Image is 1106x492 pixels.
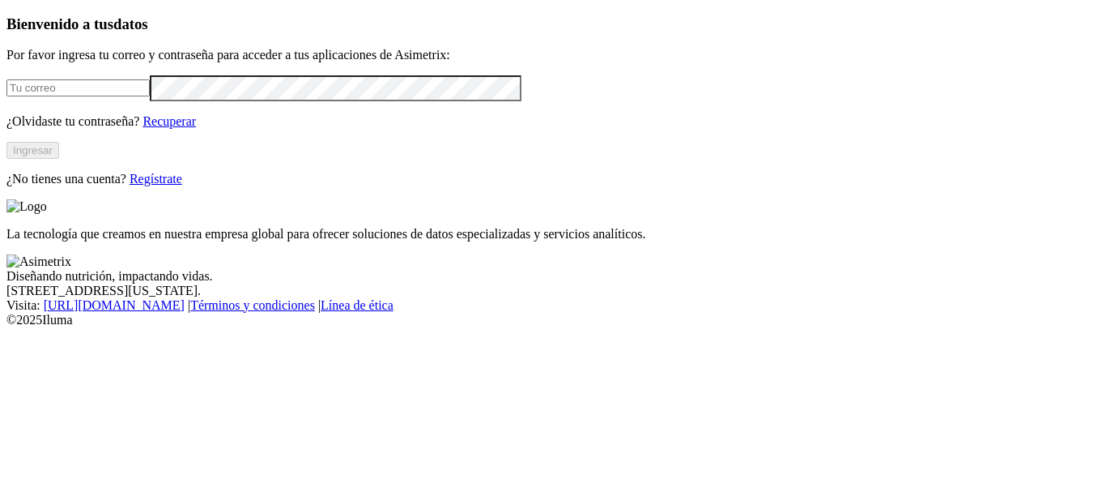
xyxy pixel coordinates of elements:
[6,313,1100,327] div: © 2025 Iluma
[6,199,47,214] img: Logo
[6,15,1100,33] h3: Bienvenido a tus
[6,227,1100,242] p: La tecnología que creamos en nuestra empresa global para ofrecer soluciones de datos especializad...
[130,172,182,186] a: Regístrate
[6,79,150,96] input: Tu correo
[190,298,315,312] a: Términos y condiciones
[6,255,71,269] img: Asimetrix
[6,114,1100,129] p: ¿Olvidaste tu contraseña?
[113,15,148,32] span: datos
[6,142,59,159] button: Ingresar
[6,298,1100,313] div: Visita : | |
[6,172,1100,186] p: ¿No tienes una cuenta?
[6,269,1100,284] div: Diseñando nutrición, impactando vidas.
[321,298,393,312] a: Línea de ética
[6,48,1100,62] p: Por favor ingresa tu correo y contraseña para acceder a tus aplicaciones de Asimetrix:
[44,298,185,312] a: [URL][DOMAIN_NAME]
[6,284,1100,298] div: [STREET_ADDRESS][US_STATE].
[143,114,196,128] a: Recuperar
